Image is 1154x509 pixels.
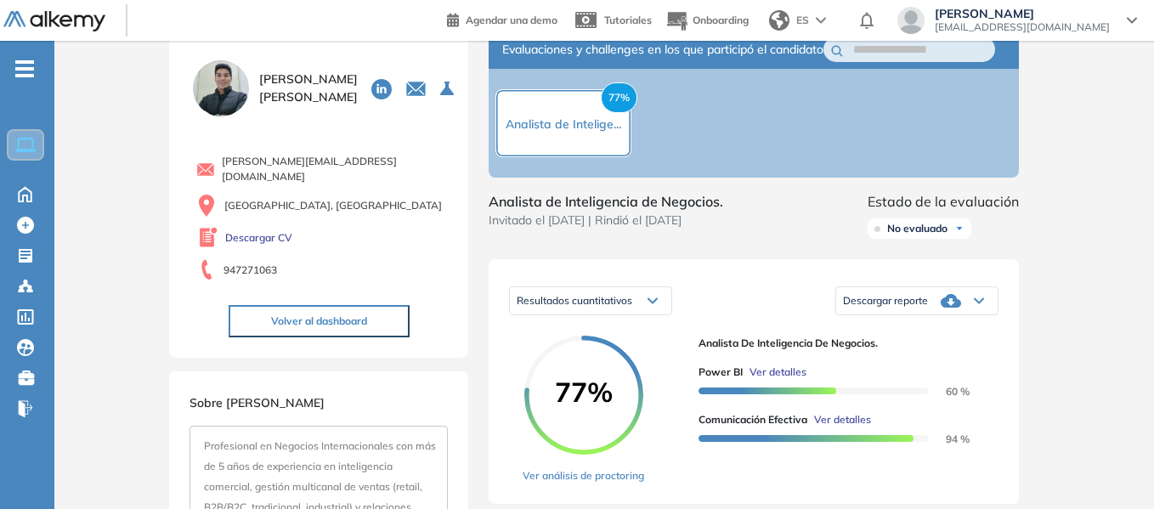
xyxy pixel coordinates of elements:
[3,11,105,32] img: Logo
[506,116,621,132] span: Analista de Intelige...
[665,3,749,39] button: Onboarding
[796,13,809,28] span: ES
[502,41,823,59] span: Evaluaciones y challenges en los que participó el candidato
[887,222,948,235] span: No evaluado
[259,71,358,106] span: [PERSON_NAME] [PERSON_NAME]
[1069,427,1154,509] iframe: Chat Widget
[843,294,928,308] span: Descargar reporte
[223,263,277,278] span: 947271063
[925,433,970,445] span: 94 %
[868,191,1019,212] span: Estado de la evaluación
[601,82,637,113] span: 77%
[523,468,644,484] a: Ver análisis de proctoring
[604,14,652,26] span: Tutoriales
[750,365,806,380] span: Ver detalles
[524,378,643,405] span: 77%
[807,412,871,427] button: Ver detalles
[693,14,749,26] span: Onboarding
[925,385,970,398] span: 60 %
[224,198,442,213] span: [GEOGRAPHIC_DATA], [GEOGRAPHIC_DATA]
[769,10,789,31] img: world
[814,412,871,427] span: Ver detalles
[466,14,557,26] span: Agendar una demo
[816,17,826,24] img: arrow
[517,294,632,307] span: Resultados cuantitativos
[699,365,743,380] span: Power BI
[743,365,806,380] button: Ver detalles
[699,336,985,351] span: Analista de Inteligencia de Negocios.
[935,20,1110,34] span: [EMAIL_ADDRESS][DOMAIN_NAME]
[935,7,1110,20] span: [PERSON_NAME]
[15,67,34,71] i: -
[489,191,723,212] span: Analista de Inteligencia de Negocios.
[190,395,325,410] span: Sobre [PERSON_NAME]
[225,230,292,246] a: Descargar CV
[954,223,964,234] img: Ícono de flecha
[489,212,723,229] span: Invitado el [DATE] | Rindió el [DATE]
[447,8,557,29] a: Agendar una demo
[190,57,252,120] img: PROFILE_MENU_LOGO_USER
[229,305,410,337] button: Volver al dashboard
[1069,427,1154,509] div: Widget de chat
[699,412,807,427] span: Comunicación Efectiva
[222,154,448,184] span: [PERSON_NAME][EMAIL_ADDRESS][DOMAIN_NAME]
